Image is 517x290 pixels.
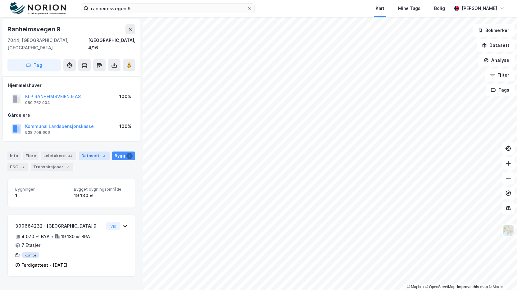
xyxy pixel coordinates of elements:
div: [GEOGRAPHIC_DATA], 4/16 [88,37,135,52]
div: Eiere [23,152,39,160]
div: Hjemmelshaver [8,82,135,89]
div: Mine Tags [398,5,420,12]
div: 300664232 - [GEOGRAPHIC_DATA] 9 [15,222,104,230]
div: 938 708 606 [25,130,50,135]
div: 4 070 ㎡ BYA [21,233,50,240]
button: Tag [7,59,61,71]
a: Improve this map [457,285,488,289]
div: [PERSON_NAME] [462,5,497,12]
div: 1 [126,153,133,159]
img: norion-logo.80e7a08dc31c2e691866.png [10,2,66,15]
button: Analyse [478,54,515,66]
div: 980 762 904 [25,100,50,105]
button: Filter [485,69,515,81]
div: 3 [101,153,107,159]
div: 19 130 ㎡ [74,192,128,199]
div: Gårdeiere [8,111,135,119]
img: Z [502,224,514,236]
div: ESG [7,163,28,171]
span: Bygget bygningsområde [74,187,128,192]
div: Bygg [112,152,135,160]
div: 1 [15,192,69,199]
div: Datasett [79,152,110,160]
div: 34 [67,153,74,159]
div: Kart [376,5,384,12]
a: Mapbox [407,285,424,289]
div: Ferdigattest - [DATE] [21,261,67,269]
div: Leietakere [41,152,76,160]
div: 7 [65,164,71,170]
button: Tags [486,84,515,96]
button: Bokmerker [473,24,515,37]
div: 6 [20,164,26,170]
div: Transaksjoner [31,163,73,171]
div: Bolig [434,5,445,12]
div: Kontrollprogram for chat [486,260,517,290]
div: 19 130 ㎡ BRA [61,233,90,240]
button: Vis [106,222,120,230]
iframe: Chat Widget [486,260,517,290]
div: Ranheimsvegen 9 [7,24,62,34]
div: 100% [119,123,131,130]
button: Datasett [477,39,515,52]
div: 7044, [GEOGRAPHIC_DATA], [GEOGRAPHIC_DATA] [7,37,88,52]
span: Bygninger [15,187,69,192]
a: OpenStreetMap [425,285,456,289]
div: Info [7,152,20,160]
div: 100% [119,93,131,100]
div: • [51,234,53,239]
input: Søk på adresse, matrikkel, gårdeiere, leietakere eller personer [88,4,247,13]
div: 7 Etasjer [21,242,40,249]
